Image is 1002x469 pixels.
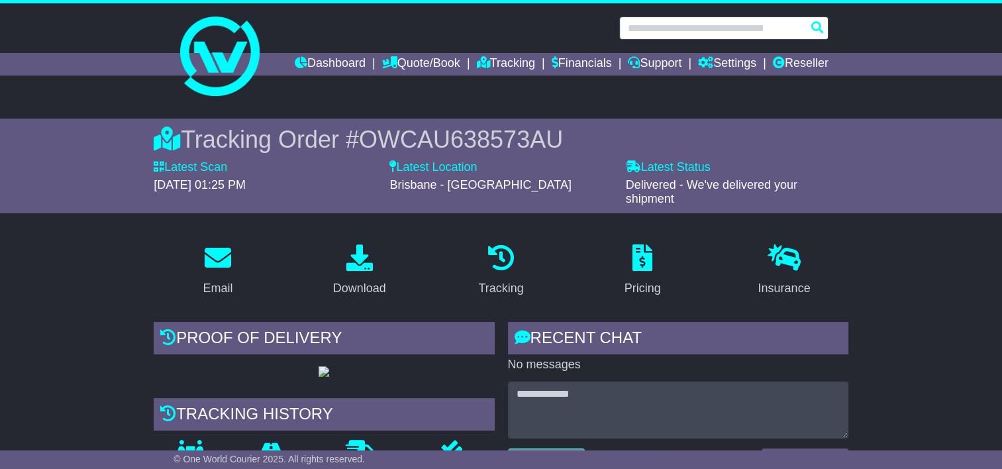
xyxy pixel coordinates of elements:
[758,280,810,297] div: Insurance
[382,53,460,76] a: Quote/Book
[295,53,366,76] a: Dashboard
[195,240,242,302] a: Email
[154,178,246,191] span: [DATE] 01:25 PM
[154,125,848,154] div: Tracking Order #
[359,126,563,153] span: OWCAU638573AU
[626,160,711,175] label: Latest Status
[552,53,612,76] a: Financials
[154,160,227,175] label: Latest Scan
[174,454,365,464] span: © One World Courier 2025. All rights reserved.
[626,178,797,206] span: Delivered - We've delivered your shipment
[470,240,532,302] a: Tracking
[698,53,756,76] a: Settings
[203,280,233,297] div: Email
[154,322,494,358] div: Proof of Delivery
[154,398,494,434] div: Tracking history
[389,178,571,191] span: Brisbane - [GEOGRAPHIC_DATA]
[625,280,661,297] div: Pricing
[749,240,819,302] a: Insurance
[319,366,329,377] img: GetPodImage
[508,322,848,358] div: RECENT CHAT
[616,240,670,302] a: Pricing
[325,240,395,302] a: Download
[628,53,681,76] a: Support
[333,280,386,297] div: Download
[478,280,523,297] div: Tracking
[389,160,477,175] label: Latest Location
[508,358,848,372] p: No messages
[773,53,828,76] a: Reseller
[476,53,534,76] a: Tracking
